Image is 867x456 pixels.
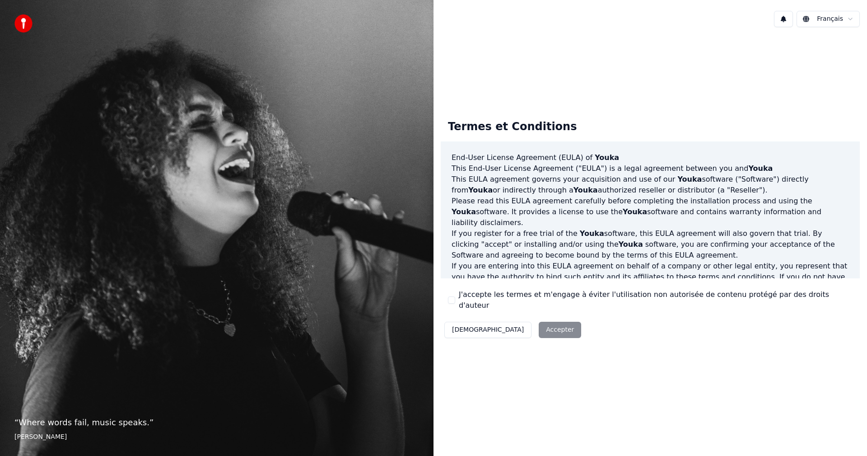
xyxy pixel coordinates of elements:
[14,416,419,429] p: “ Where words fail, music speaks. ”
[452,207,476,216] span: Youka
[452,228,849,261] p: If you register for a free trial of the software, this EULA agreement will also govern that trial...
[452,152,849,163] h3: End-User License Agreement (EULA) of
[459,289,853,311] label: J'accepte les termes et m'engage à éviter l'utilisation non autorisée de contenu protégé par des ...
[677,175,702,183] span: Youka
[14,432,419,442] footer: [PERSON_NAME]
[580,229,604,238] span: Youka
[452,163,849,174] p: This End-User License Agreement ("EULA") is a legal agreement between you and
[748,164,773,173] span: Youka
[468,186,493,194] span: Youka
[623,207,647,216] span: Youka
[444,322,531,338] button: [DEMOGRAPHIC_DATA]
[452,196,849,228] p: Please read this EULA agreement carefully before completing the installation process and using th...
[452,261,849,304] p: If you are entering into this EULA agreement on behalf of a company or other legal entity, you re...
[619,240,643,249] span: Youka
[14,14,33,33] img: youka
[573,186,598,194] span: Youka
[452,174,849,196] p: This EULA agreement governs your acquisition and use of our software ("Software") directly from o...
[441,113,584,141] div: Termes et Conditions
[595,153,619,162] span: Youka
